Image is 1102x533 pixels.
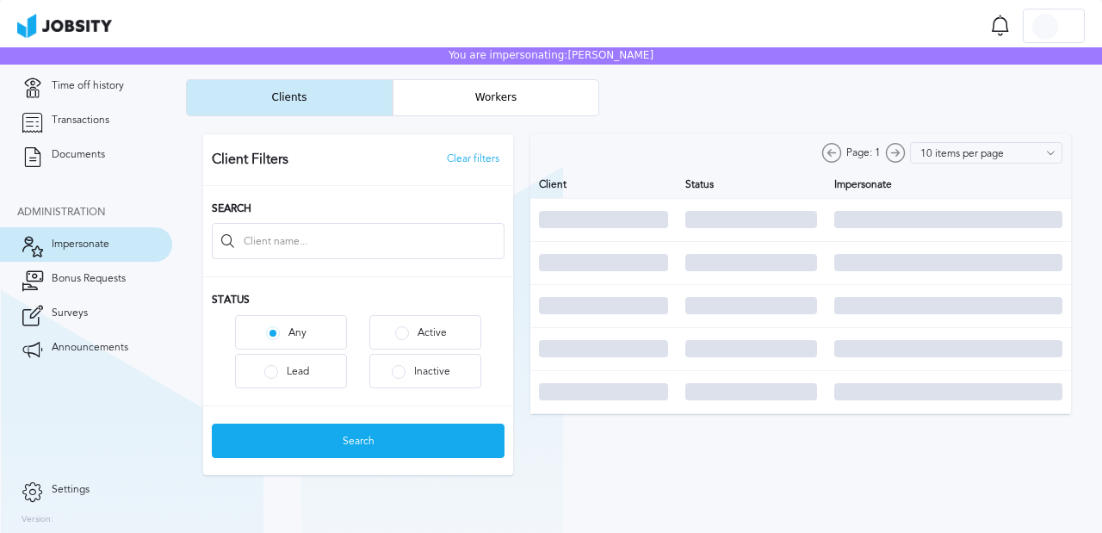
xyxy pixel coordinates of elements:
[280,327,315,339] div: Any
[212,294,505,307] h3: Status
[17,14,112,38] img: ab4bad089aa723f57921c736e9817d99.png
[52,80,124,92] span: Time off history
[826,172,1071,198] th: Impersonate
[22,515,53,525] label: Version:
[213,425,504,459] div: Search
[369,315,481,350] button: Active
[213,224,504,258] input: Client name...
[278,366,318,378] div: Lead
[846,147,881,159] span: Page: 1
[52,307,88,319] span: Surveys
[52,484,90,496] span: Settings
[235,354,347,388] button: Lead
[52,239,109,251] span: Impersonate
[186,79,393,116] button: Clients
[212,152,288,167] h3: Client Filters
[409,327,455,339] div: Active
[393,79,599,116] button: Workers
[52,149,105,161] span: Documents
[52,273,126,285] span: Bonus Requests
[406,366,459,378] div: Inactive
[212,203,505,215] h3: Search
[52,115,109,127] span: Transactions
[677,172,826,198] th: Status
[442,152,505,166] button: Clear filters
[52,342,128,354] span: Announcements
[530,172,677,198] th: Client
[17,207,172,219] div: Administration
[235,315,347,350] button: Any
[369,354,481,388] button: Inactive
[212,424,505,458] button: Search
